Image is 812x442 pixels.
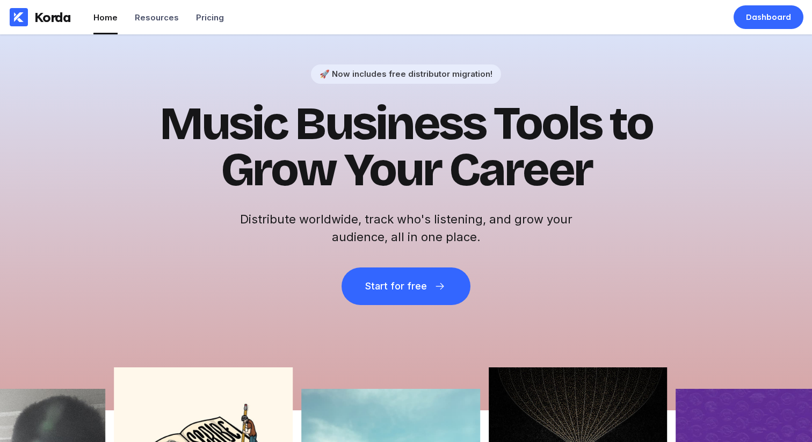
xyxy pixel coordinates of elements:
h1: Music Business Tools to Grow Your Career [143,101,669,193]
div: Dashboard [746,12,791,23]
a: Dashboard [734,5,803,29]
div: Pricing [196,12,224,23]
div: Resources [135,12,179,23]
button: Start for free [342,267,470,305]
div: Home [93,12,118,23]
div: Start for free [365,281,426,292]
div: Korda [34,9,71,25]
h2: Distribute worldwide, track who's listening, and grow your audience, all in one place. [234,211,578,246]
div: 🚀 Now includes free distributor migration! [320,69,492,79]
